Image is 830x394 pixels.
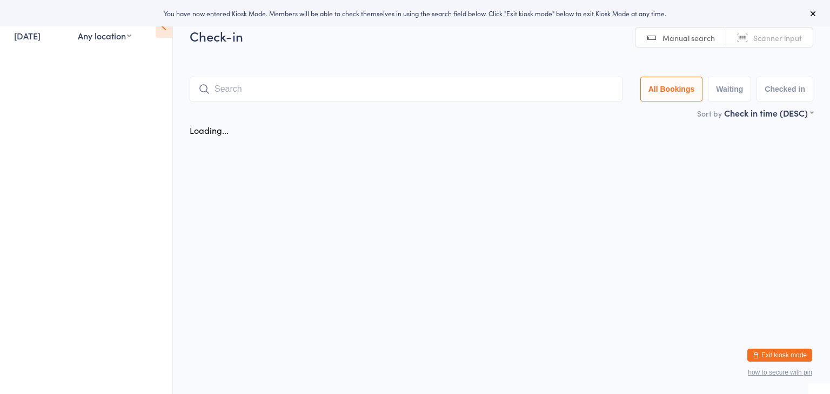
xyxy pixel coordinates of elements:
[78,30,131,42] div: Any location
[757,77,813,101] button: Checked in
[708,77,751,101] button: Waiting
[724,107,813,119] div: Check in time (DESC)
[748,369,812,376] button: how to secure with pin
[640,77,703,101] button: All Bookings
[662,32,715,43] span: Manual search
[190,27,813,45] h2: Check-in
[190,77,622,101] input: Search
[753,32,802,43] span: Scanner input
[747,349,812,362] button: Exit kiosk mode
[190,124,229,136] div: Loading...
[697,108,722,119] label: Sort by
[14,30,41,42] a: [DATE]
[17,9,813,18] div: You have now entered Kiosk Mode. Members will be able to check themselves in using the search fie...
